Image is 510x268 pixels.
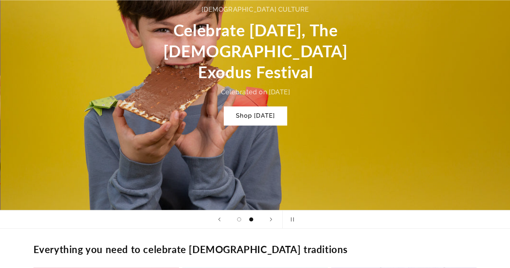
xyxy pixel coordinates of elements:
a: Shop [DATE] [224,106,287,125]
span: Celebrated on [DATE] [221,88,290,96]
button: Previous slide [210,210,228,228]
button: Pause slideshow [282,210,300,228]
button: Load slide 1 of 2 [233,213,245,225]
h2: Celebrate [DATE], The [DEMOGRAPHIC_DATA] Exodus Festival [160,20,351,83]
div: [DEMOGRAPHIC_DATA] culture [202,4,309,16]
h2: Everything you need to celebrate [DEMOGRAPHIC_DATA] traditions [33,243,348,256]
button: Next slide [262,210,280,228]
button: Load slide 2 of 2 [245,213,257,225]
